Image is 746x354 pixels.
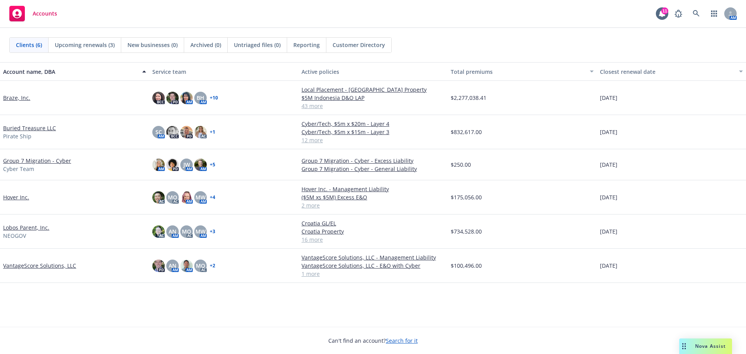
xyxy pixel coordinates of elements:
[302,68,444,76] div: Active policies
[600,128,617,136] span: [DATE]
[166,126,179,138] img: photo
[302,165,444,173] a: Group 7 Migration - Cyber - General Liability
[600,227,617,235] span: [DATE]
[600,94,617,102] span: [DATE]
[152,191,165,204] img: photo
[3,262,76,270] a: VantageScore Solutions, LLC
[197,94,204,102] span: BH
[451,262,482,270] span: $100,496.00
[302,219,444,227] a: Croatia GL/EL
[688,6,704,21] a: Search
[3,124,56,132] a: Buried Treasure LLC
[168,193,177,201] span: MQ
[600,160,617,169] span: [DATE]
[196,262,205,270] span: MQ
[451,94,486,102] span: $2,277,038.41
[3,232,26,240] span: NEOGOV
[55,41,115,49] span: Upcoming renewals (3)
[597,62,746,81] button: Closest renewal date
[3,94,30,102] a: Braze, Inc.
[451,128,482,136] span: $832,617.00
[302,185,444,193] a: Hover Inc. - Management Liability
[210,162,215,167] a: + 5
[166,159,179,171] img: photo
[234,41,281,49] span: Untriaged files (0)
[302,136,444,144] a: 12 more
[679,338,689,354] div: Drag to move
[600,68,734,76] div: Closest renewal date
[149,62,298,81] button: Service team
[333,41,385,49] span: Customer Directory
[661,7,668,14] div: 11
[451,193,482,201] span: $175,056.00
[33,10,57,17] span: Accounts
[180,260,193,272] img: photo
[302,85,444,94] a: Local Placement - [GEOGRAPHIC_DATA] Property
[169,227,176,235] span: AN
[671,6,686,21] a: Report a Bug
[302,227,444,235] a: Croatia Property
[386,337,418,344] a: Search for it
[182,227,191,235] span: MQ
[302,270,444,278] a: 1 more
[195,227,206,235] span: MW
[183,160,190,169] span: JW
[328,337,418,345] span: Can't find an account?
[293,41,320,49] span: Reporting
[448,62,597,81] button: Total premiums
[302,253,444,262] a: VantageScore Solutions, LLC - Management Liability
[600,262,617,270] span: [DATE]
[298,62,448,81] button: Active policies
[302,235,444,244] a: 16 more
[600,193,617,201] span: [DATE]
[679,338,732,354] button: Nova Assist
[180,126,193,138] img: photo
[195,193,206,201] span: MW
[6,3,60,24] a: Accounts
[3,223,49,232] a: Lobos Parent, Inc.
[152,159,165,171] img: photo
[451,160,471,169] span: $250.00
[3,68,138,76] div: Account name, DBA
[302,157,444,165] a: Group 7 Migration - Cyber - Excess Liability
[210,130,215,134] a: + 1
[3,193,29,201] a: Hover Inc.
[302,201,444,209] a: 2 more
[210,195,215,200] a: + 4
[302,193,444,201] a: ($5M xs $5M) Excess E&O
[706,6,722,21] a: Switch app
[152,225,165,238] img: photo
[166,92,179,104] img: photo
[16,41,42,49] span: Clients (6)
[152,260,165,272] img: photo
[180,191,193,204] img: photo
[169,262,176,270] span: AN
[194,126,207,138] img: photo
[127,41,178,49] span: New businesses (0)
[210,263,215,268] a: + 2
[3,132,31,140] span: Pirate Ship
[190,41,221,49] span: Archived (0)
[451,68,585,76] div: Total premiums
[302,102,444,110] a: 43 more
[152,92,165,104] img: photo
[180,92,193,104] img: photo
[451,227,482,235] span: $734,528.00
[210,96,218,100] a: + 10
[3,165,34,173] span: Cyber Team
[210,229,215,234] a: + 3
[302,120,444,128] a: Cyber/Tech, $5m x $20m - Layer 4
[3,157,71,165] a: Group 7 Migration - Cyber
[302,128,444,136] a: Cyber/Tech, $5m x $15m - Layer 3
[152,68,295,76] div: Service team
[155,128,162,136] span: SC
[695,343,726,349] span: Nova Assist
[302,262,444,270] a: VantageScore Solutions, LLC - E&O with Cyber
[194,159,207,171] img: photo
